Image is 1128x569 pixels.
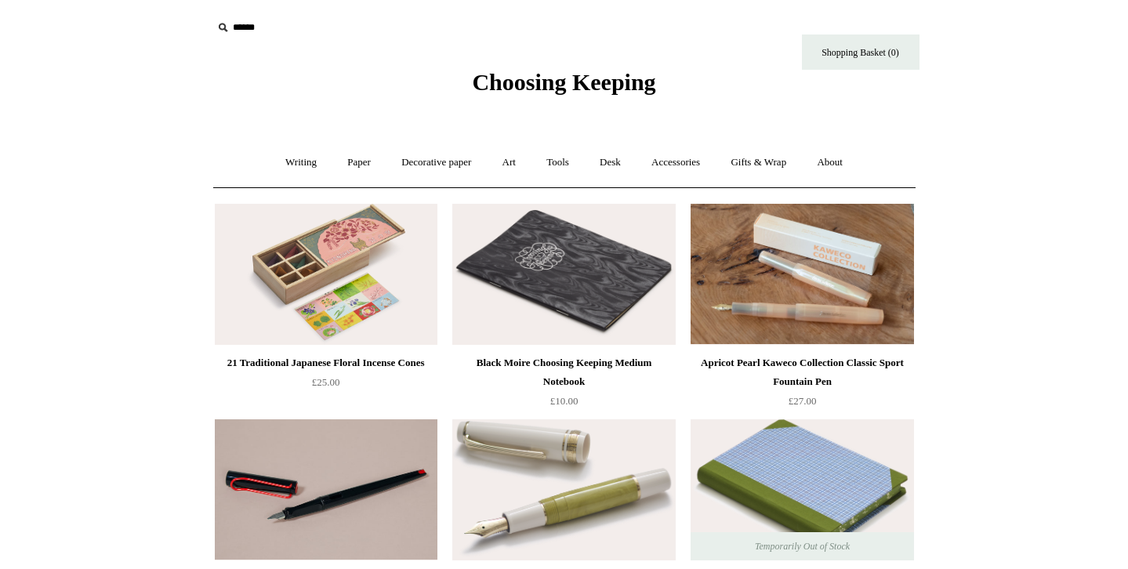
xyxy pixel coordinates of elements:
[637,142,714,183] a: Accessories
[739,532,865,560] span: Temporarily Out of Stock
[452,204,675,345] img: Black Moire Choosing Keeping Medium Notebook
[691,353,913,418] a: Apricot Pearl Kaweco Collection Classic Sport Fountain Pen £27.00
[333,142,385,183] a: Paper
[488,142,530,183] a: Art
[271,142,331,183] a: Writing
[312,376,340,388] span: £25.00
[452,204,675,345] a: Black Moire Choosing Keeping Medium Notebook Black Moire Choosing Keeping Medium Notebook
[387,142,485,183] a: Decorative paper
[215,419,437,560] img: Lamy Safari Joy Calligraphy Fountain Pen
[789,395,817,407] span: £27.00
[456,353,671,391] div: Black Moire Choosing Keeping Medium Notebook
[695,353,909,391] div: Apricot Pearl Kaweco Collection Classic Sport Fountain Pen
[452,353,675,418] a: Black Moire Choosing Keeping Medium Notebook £10.00
[472,69,655,95] span: Choosing Keeping
[215,419,437,560] a: Lamy Safari Joy Calligraphy Fountain Pen Lamy Safari Joy Calligraphy Fountain Pen
[219,353,433,372] div: 21 Traditional Japanese Floral Incense Cones
[452,419,675,560] img: Pistache Marbled Sailor Pro Gear Mini Slim Fountain Pen
[550,395,579,407] span: £10.00
[691,204,913,345] img: Apricot Pearl Kaweco Collection Classic Sport Fountain Pen
[532,142,583,183] a: Tools
[215,353,437,418] a: 21 Traditional Japanese Floral Incense Cones £25.00
[802,34,919,70] a: Shopping Basket (0)
[803,142,857,183] a: About
[586,142,635,183] a: Desk
[691,204,913,345] a: Apricot Pearl Kaweco Collection Classic Sport Fountain Pen Apricot Pearl Kaweco Collection Classi...
[716,142,800,183] a: Gifts & Wrap
[472,82,655,92] a: Choosing Keeping
[215,204,437,345] a: 21 Traditional Japanese Floral Incense Cones 21 Traditional Japanese Floral Incense Cones
[452,419,675,560] a: Pistache Marbled Sailor Pro Gear Mini Slim Fountain Pen Pistache Marbled Sailor Pro Gear Mini Sli...
[215,204,437,345] img: 21 Traditional Japanese Floral Incense Cones
[691,419,913,560] img: Extra-Thick "Composition Ledger" Chiyogami Notebook, Blue Plaid
[691,419,913,560] a: Extra-Thick "Composition Ledger" Chiyogami Notebook, Blue Plaid Extra-Thick "Composition Ledger" ...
